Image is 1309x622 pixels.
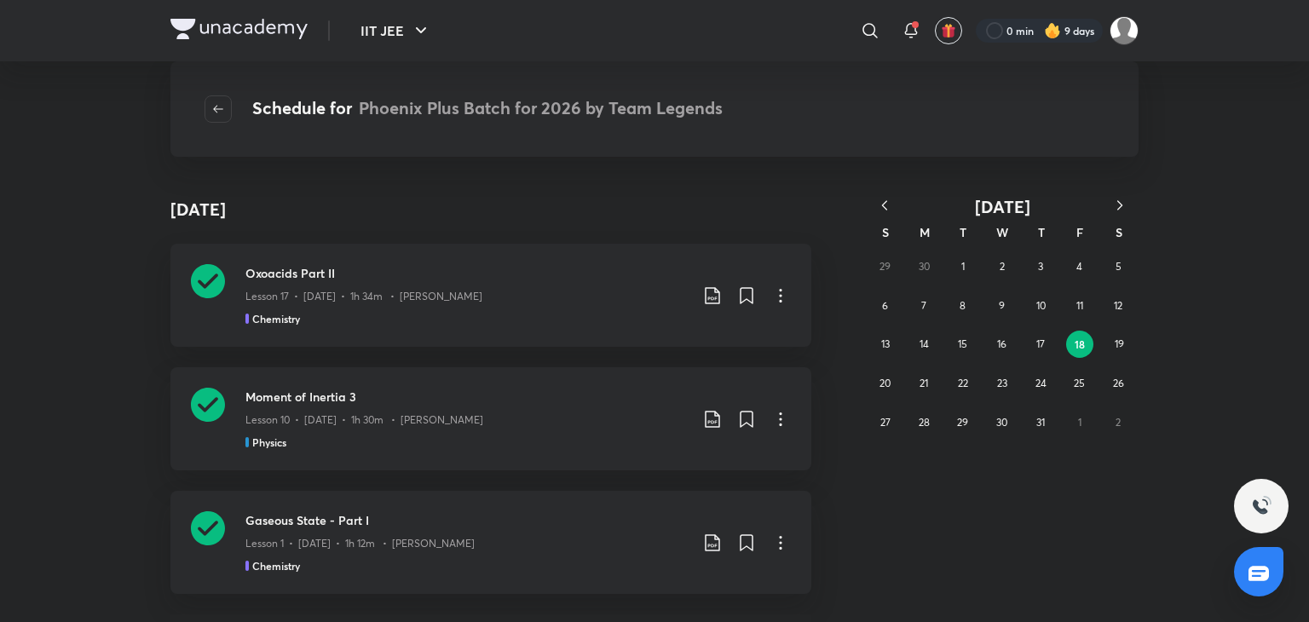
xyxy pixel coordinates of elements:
button: July 31, 2025 [1027,409,1054,436]
abbr: Friday [1076,224,1083,240]
img: avatar [941,23,956,38]
a: Oxoacids Part IILesson 17 • [DATE] • 1h 34m • [PERSON_NAME]Chemistry [170,244,811,347]
abbr: Monday [920,224,930,240]
img: Company Logo [170,19,308,39]
h5: Physics [252,435,286,450]
abbr: July 26, 2025 [1113,377,1124,389]
abbr: July 12, 2025 [1114,299,1122,312]
button: July 11, 2025 [1066,292,1093,320]
button: July 28, 2025 [910,409,937,436]
button: July 10, 2025 [1027,292,1054,320]
button: July 24, 2025 [1027,370,1054,397]
abbr: July 10, 2025 [1036,299,1046,312]
abbr: July 16, 2025 [997,337,1006,350]
abbr: July 29, 2025 [957,416,968,429]
button: July 14, 2025 [910,331,937,358]
abbr: July 19, 2025 [1115,337,1124,350]
span: [DATE] [975,195,1030,218]
button: July 6, 2025 [872,292,899,320]
abbr: July 25, 2025 [1074,377,1085,389]
h5: Chemistry [252,558,300,573]
button: July 7, 2025 [910,292,937,320]
abbr: Thursday [1038,224,1045,240]
abbr: July 8, 2025 [960,299,966,312]
button: July 25, 2025 [1066,370,1093,397]
button: July 4, 2025 [1066,253,1093,280]
p: Lesson 1 • [DATE] • 1h 12m • [PERSON_NAME] [245,536,475,551]
a: Company Logo [170,19,308,43]
p: Lesson 17 • [DATE] • 1h 34m • [PERSON_NAME] [245,289,482,304]
abbr: July 14, 2025 [920,337,929,350]
p: Lesson 10 • [DATE] • 1h 30m • [PERSON_NAME] [245,412,483,428]
h4: [DATE] [170,197,226,222]
button: July 5, 2025 [1104,253,1132,280]
abbr: July 21, 2025 [920,377,928,389]
button: IIT JEE [350,14,441,48]
abbr: July 9, 2025 [999,299,1005,312]
abbr: July 15, 2025 [958,337,967,350]
abbr: Saturday [1116,224,1122,240]
button: July 27, 2025 [872,409,899,436]
abbr: July 7, 2025 [921,299,926,312]
button: July 2, 2025 [989,253,1016,280]
button: July 30, 2025 [989,409,1016,436]
abbr: July 13, 2025 [881,337,890,350]
button: July 9, 2025 [989,292,1016,320]
h3: Moment of Inertia 3 [245,388,689,406]
abbr: Wednesday [996,224,1008,240]
a: Moment of Inertia 3Lesson 10 • [DATE] • 1h 30m • [PERSON_NAME]Physics [170,367,811,470]
button: July 23, 2025 [989,370,1016,397]
img: ttu [1251,496,1272,516]
abbr: July 3, 2025 [1038,260,1043,273]
abbr: July 17, 2025 [1036,337,1045,350]
abbr: July 30, 2025 [996,416,1007,429]
span: Phoenix Plus Batch for 2026 by Team Legends [359,96,723,119]
button: July 17, 2025 [1027,331,1054,358]
button: July 21, 2025 [910,370,937,397]
button: July 18, 2025 [1066,331,1093,358]
abbr: July 28, 2025 [919,416,930,429]
img: Shreyas Bhanu [1110,16,1139,45]
img: streak [1044,22,1061,39]
button: July 16, 2025 [989,331,1016,358]
button: July 19, 2025 [1105,331,1133,358]
h4: Schedule for [252,95,723,123]
abbr: July 11, 2025 [1076,299,1083,312]
button: July 8, 2025 [949,292,977,320]
button: July 29, 2025 [949,409,977,436]
button: July 20, 2025 [872,370,899,397]
abbr: July 4, 2025 [1076,260,1082,273]
h3: Oxoacids Part II [245,264,689,282]
button: avatar [935,17,962,44]
h3: Gaseous State - Part I [245,511,689,529]
abbr: July 27, 2025 [880,416,891,429]
abbr: July 5, 2025 [1116,260,1122,273]
button: July 26, 2025 [1104,370,1132,397]
button: July 22, 2025 [949,370,977,397]
abbr: Tuesday [960,224,966,240]
button: [DATE] [903,196,1101,217]
abbr: July 6, 2025 [882,299,888,312]
abbr: July 20, 2025 [879,377,891,389]
button: July 15, 2025 [949,331,977,358]
abbr: Sunday [882,224,889,240]
button: July 3, 2025 [1027,253,1054,280]
abbr: July 1, 2025 [961,260,965,273]
h5: Chemistry [252,311,300,326]
button: July 12, 2025 [1104,292,1132,320]
abbr: July 2, 2025 [1000,260,1005,273]
button: July 1, 2025 [949,253,977,280]
abbr: July 23, 2025 [997,377,1007,389]
abbr: July 18, 2025 [1075,337,1085,351]
button: July 13, 2025 [872,331,899,358]
a: Gaseous State - Part ILesson 1 • [DATE] • 1h 12m • [PERSON_NAME]Chemistry [170,491,811,594]
abbr: July 22, 2025 [958,377,968,389]
abbr: July 31, 2025 [1036,416,1045,429]
abbr: July 24, 2025 [1035,377,1047,389]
